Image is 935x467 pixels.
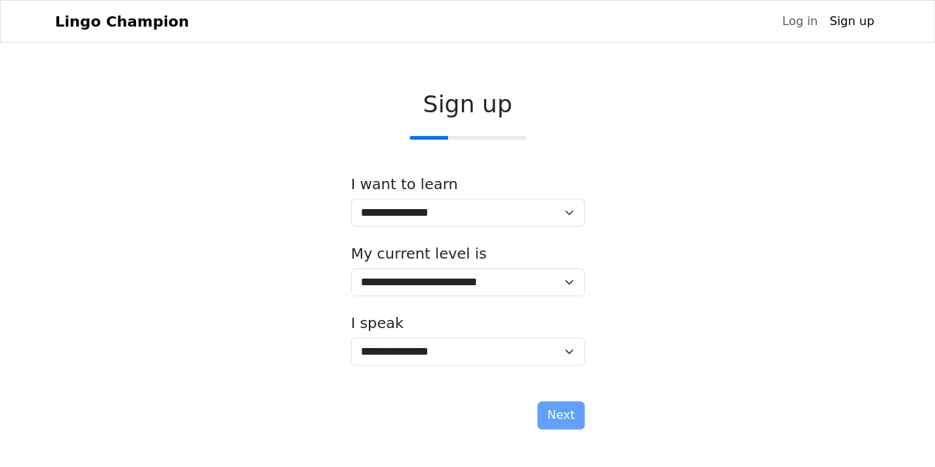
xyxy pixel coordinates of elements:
[351,245,487,262] label: My current level is
[351,175,458,193] label: I want to learn
[351,90,585,118] h2: Sign up
[351,314,404,332] label: I speak
[55,7,189,36] a: Lingo Champion
[776,7,823,36] a: Log in
[823,7,880,36] a: Sign up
